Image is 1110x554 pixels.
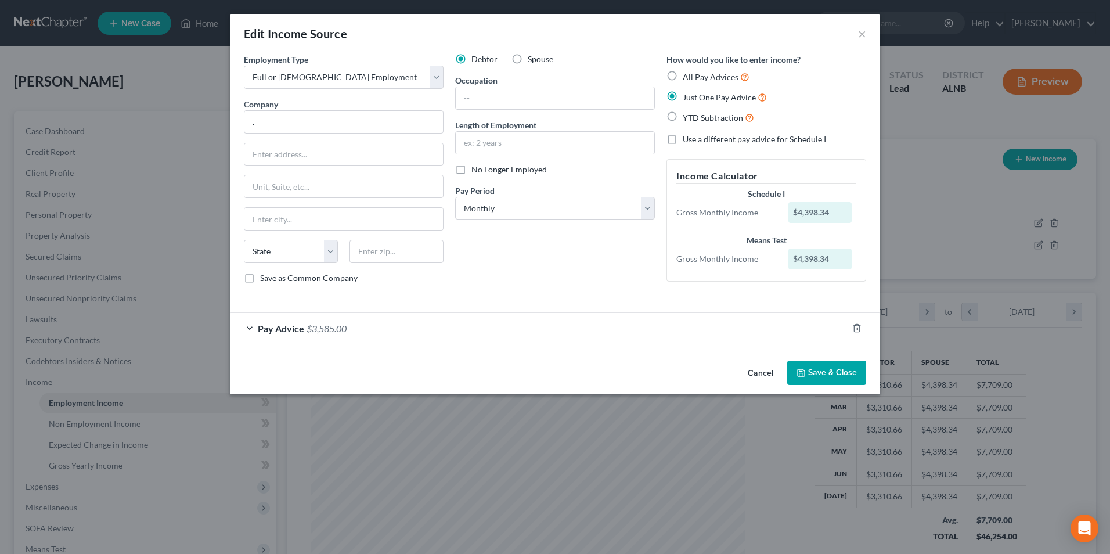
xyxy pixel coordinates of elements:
span: Just One Pay Advice [683,92,756,102]
span: Pay Period [455,186,495,196]
input: ex: 2 years [456,132,654,154]
div: Open Intercom Messenger [1071,515,1098,542]
div: Schedule I [676,188,856,200]
span: Pay Advice [258,323,304,334]
span: Company [244,99,278,109]
span: $3,585.00 [307,323,347,334]
div: Means Test [676,235,856,246]
span: No Longer Employed [471,164,547,174]
div: $4,398.34 [788,249,852,269]
input: Enter city... [244,208,443,230]
div: $4,398.34 [788,202,852,223]
div: Gross Monthly Income [671,207,783,218]
div: Gross Monthly Income [671,253,783,265]
span: All Pay Advices [683,72,738,82]
span: Debtor [471,54,498,64]
label: How would you like to enter income? [666,53,801,66]
span: Employment Type [244,55,308,64]
input: Search company by name... [244,110,444,134]
button: × [858,27,866,41]
span: Save as Common Company [260,273,358,283]
label: Length of Employment [455,119,536,131]
button: Cancel [738,362,783,385]
input: Unit, Suite, etc... [244,175,443,197]
span: Spouse [528,54,553,64]
span: Use a different pay advice for Schedule I [683,134,826,144]
label: Occupation [455,74,498,87]
input: Enter address... [244,143,443,166]
input: Enter zip... [349,240,444,263]
span: YTD Subtraction [683,113,743,123]
h5: Income Calculator [676,169,856,184]
div: Edit Income Source [244,26,347,42]
button: Save & Close [787,361,866,385]
input: -- [456,87,654,109]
